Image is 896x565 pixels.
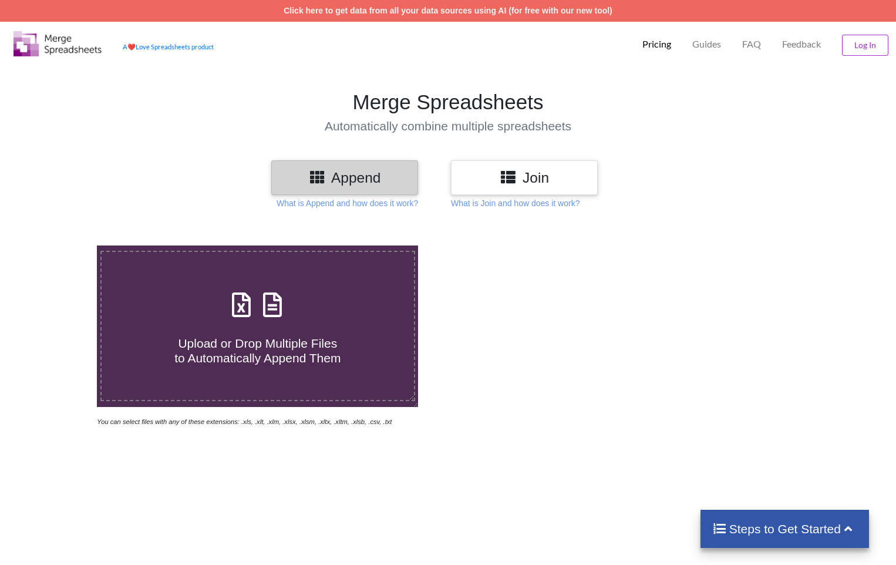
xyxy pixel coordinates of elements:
[451,197,580,209] p: What is Join and how does it work?
[280,169,409,186] h3: Append
[97,418,392,425] i: You can select files with any of these extensions: .xls, .xlt, .xlm, .xlsx, .xlsm, .xltx, .xltm, ...
[712,522,857,536] h4: Steps to Get Started
[842,35,888,56] button: Log In
[642,38,671,51] p: Pricing
[127,43,136,51] span: heart
[692,38,721,51] p: Guides
[284,6,612,15] a: Click here to get data from all your data sources using AI (for free with our new tool)
[14,31,102,56] img: Logo.png
[123,43,214,51] a: AheartLove Spreadsheets product
[742,38,761,51] p: FAQ
[277,197,418,209] p: What is Append and how does it work?
[782,39,821,49] span: Feedback
[174,337,341,365] span: Upload or Drop Multiple Files to Automatically Append Them
[460,169,589,186] h3: Join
